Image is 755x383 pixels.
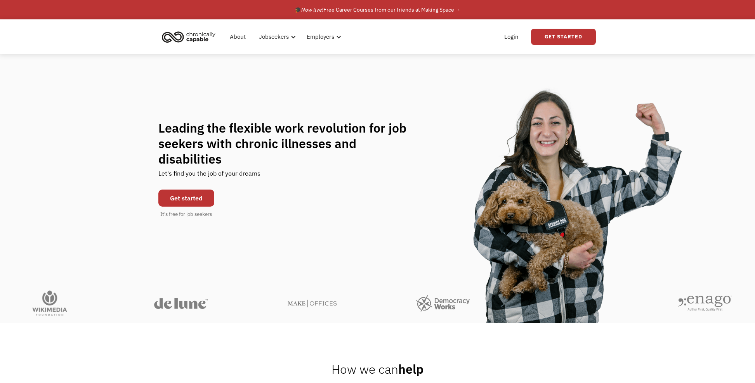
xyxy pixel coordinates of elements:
img: Chronically Capable logo [160,28,218,45]
h1: Leading the flexible work revolution for job seekers with chronic illnesses and disabilities [158,120,422,167]
div: Employers [302,24,344,49]
div: Jobseekers [254,24,298,49]
div: Jobseekers [259,32,289,41]
em: Now live! [301,6,323,13]
a: Get started [158,190,214,207]
div: Employers [307,32,334,41]
a: home [160,28,221,45]
a: Login [500,24,523,49]
h2: help [332,361,423,377]
div: 🎓 Free Career Courses from our friends at Making Space → [295,5,461,14]
a: About [225,24,250,49]
span: How we can [332,361,398,377]
a: Get Started [531,29,596,45]
div: Let's find you the job of your dreams [158,167,260,186]
div: It's free for job seekers [160,210,212,218]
